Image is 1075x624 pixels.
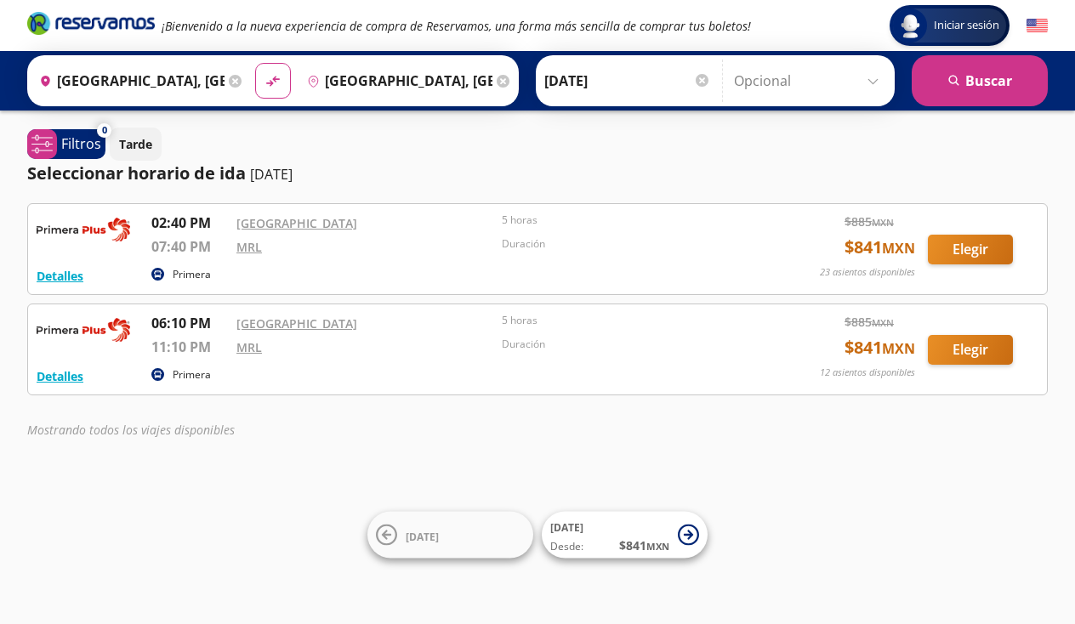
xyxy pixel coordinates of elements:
[37,367,83,385] button: Detalles
[119,135,152,153] p: Tarde
[32,60,225,102] input: Buscar Origen
[300,60,492,102] input: Buscar Destino
[845,313,894,331] span: $ 885
[882,339,915,358] small: MXN
[61,133,101,154] p: Filtros
[173,267,211,282] p: Primera
[820,265,915,280] p: 23 asientos disponibles
[820,366,915,380] p: 12 asientos disponibles
[236,215,357,231] a: [GEOGRAPHIC_DATA]
[162,18,751,34] em: ¡Bienvenido a la nueva experiencia de compra de Reservamos, una forma más sencilla de comprar tus...
[27,129,105,159] button: 0Filtros
[151,236,228,257] p: 07:40 PM
[27,422,235,438] em: Mostrando todos los viajes disponibles
[236,339,262,355] a: MRL
[928,335,1013,365] button: Elegir
[27,10,155,41] a: Brand Logo
[872,316,894,329] small: MXN
[927,17,1006,34] span: Iniciar sesión
[550,539,583,554] span: Desde:
[151,313,228,333] p: 06:10 PM
[502,313,759,328] p: 5 horas
[882,239,915,258] small: MXN
[110,128,162,161] button: Tarde
[367,512,533,559] button: [DATE]
[734,60,886,102] input: Opcional
[27,10,155,36] i: Brand Logo
[27,161,246,186] p: Seleccionar horario de ida
[542,512,708,559] button: [DATE]Desde:$841MXN
[928,235,1013,264] button: Elegir
[250,164,293,184] p: [DATE]
[151,213,228,233] p: 02:40 PM
[872,216,894,229] small: MXN
[1027,15,1048,37] button: English
[845,213,894,230] span: $ 885
[544,60,711,102] input: Elegir Fecha
[619,536,669,554] span: $ 841
[646,540,669,553] small: MXN
[406,529,439,543] span: [DATE]
[102,123,107,138] span: 0
[845,235,915,260] span: $ 841
[37,213,130,247] img: RESERVAMOS
[37,313,130,347] img: RESERVAMOS
[550,520,583,535] span: [DATE]
[173,367,211,383] p: Primera
[912,55,1048,106] button: Buscar
[236,239,262,255] a: MRL
[502,213,759,228] p: 5 horas
[151,337,228,357] p: 11:10 PM
[845,335,915,360] span: $ 841
[502,236,759,252] p: Duración
[236,315,357,332] a: [GEOGRAPHIC_DATA]
[37,267,83,285] button: Detalles
[502,337,759,352] p: Duración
